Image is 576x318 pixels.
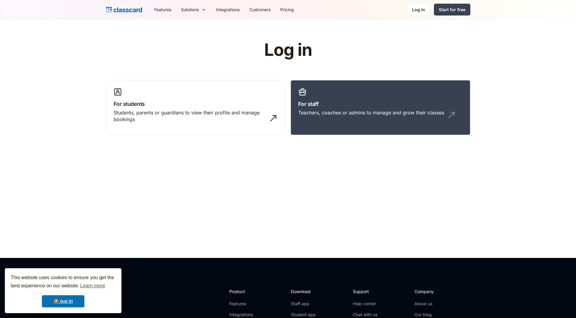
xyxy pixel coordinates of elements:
[275,3,299,16] a: Pricing
[353,312,377,318] a: Chat with us
[229,312,262,318] a: Integrations
[353,288,377,295] h2: Support
[414,312,455,318] a: Our blog
[407,3,430,16] a: Log in
[434,4,470,15] a: Start for free
[244,3,275,16] a: Customers
[229,288,262,295] h2: Product
[114,100,278,108] h3: For students
[106,5,142,14] a: home
[298,109,444,116] div: Teachers, coaches or admins to manage and grow their classes
[114,109,266,123] div: Students, parents or guardians to view their profile and manage bookings
[11,274,116,290] span: This website uses cookies to ensure you get the best experience on our website.
[5,268,121,313] div: cookieconsent
[181,6,199,13] div: Solutions
[79,281,106,290] a: learn more about cookies
[176,3,211,16] div: Solutions
[439,6,465,13] div: Start for free
[414,301,455,307] a: About us
[353,301,377,307] a: Help center
[42,295,84,307] a: dismiss cookie message
[211,3,244,16] a: Integrations
[291,301,316,307] a: Staff app
[229,301,262,307] a: Features
[414,288,455,295] h2: Company
[298,100,463,108] h3: For staff
[412,6,425,13] div: Log in
[106,80,286,135] a: For studentsStudents, parents or guardians to view their profile and manage bookings
[291,80,470,135] a: For staffTeachers, coaches or admins to manage and grow their classes
[291,288,316,295] h2: Download
[149,3,176,16] a: Features
[291,312,316,318] a: Student app
[192,41,384,59] h1: Log in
